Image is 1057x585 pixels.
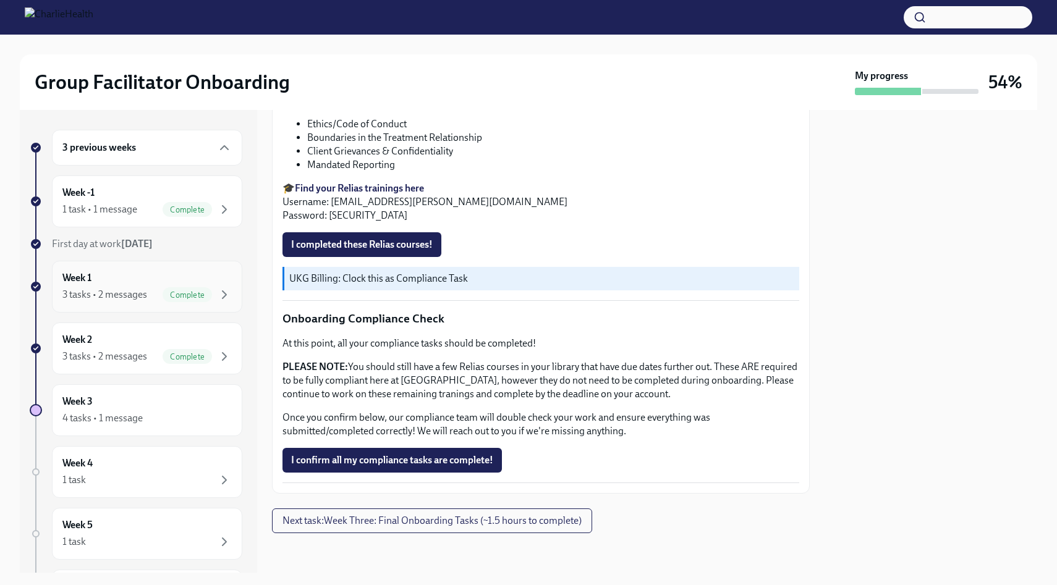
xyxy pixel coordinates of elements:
[121,238,153,250] strong: [DATE]
[62,288,147,301] div: 3 tasks • 2 messages
[307,131,799,145] li: Boundaries in the Treatment Relationship
[282,182,799,222] p: 🎓 Username: [EMAIL_ADDRESS][PERSON_NAME][DOMAIN_NAME] Password: [SECURITY_DATA]
[25,7,93,27] img: CharlieHealth
[35,70,290,95] h2: Group Facilitator Onboarding
[62,333,92,347] h6: Week 2
[272,508,592,533] button: Next task:Week Three: Final Onboarding Tasks (~1.5 hours to complete)
[62,271,91,285] h6: Week 1
[62,535,86,549] div: 1 task
[62,457,93,470] h6: Week 4
[62,395,93,408] h6: Week 3
[855,69,908,83] strong: My progress
[282,448,502,473] button: I confirm all my compliance tasks are complete!
[30,261,242,313] a: Week 13 tasks • 2 messagesComplete
[295,182,424,194] a: Find your Relias trainings here
[62,203,137,216] div: 1 task • 1 message
[30,175,242,227] a: Week -11 task • 1 messageComplete
[282,232,441,257] button: I completed these Relias courses!
[988,71,1022,93] h3: 54%
[282,337,799,350] p: At this point, all your compliance tasks should be completed!
[307,158,799,172] li: Mandated Reporting
[62,518,93,532] h6: Week 5
[163,290,212,300] span: Complete
[282,411,799,438] p: Once you confirm below, our compliance team will double check your work and ensure everything was...
[30,384,242,436] a: Week 34 tasks • 1 message
[282,311,799,327] p: Onboarding Compliance Check
[62,141,136,154] h6: 3 previous weeks
[282,360,799,401] p: You should still have a few Relias courses in your library that have due dates further out. These...
[30,446,242,498] a: Week 41 task
[52,130,242,166] div: 3 previous weeks
[62,186,95,200] h6: Week -1
[289,272,794,285] p: UKG Billing: Clock this as Compliance Task
[307,145,799,158] li: Client Grievances & Confidentiality
[282,515,582,527] span: Next task : Week Three: Final Onboarding Tasks (~1.5 hours to complete)
[30,508,242,560] a: Week 51 task
[282,361,348,372] strong: PLEASE NOTE:
[163,205,212,214] span: Complete
[291,238,433,251] span: I completed these Relias courses!
[307,117,799,131] li: Ethics/Code of Conduct
[62,350,147,363] div: 3 tasks • 2 messages
[62,473,86,487] div: 1 task
[163,352,212,361] span: Complete
[30,237,242,251] a: First day at work[DATE]
[52,238,153,250] span: First day at work
[291,454,493,466] span: I confirm all my compliance tasks are complete!
[30,322,242,374] a: Week 23 tasks • 2 messagesComplete
[62,411,143,425] div: 4 tasks • 1 message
